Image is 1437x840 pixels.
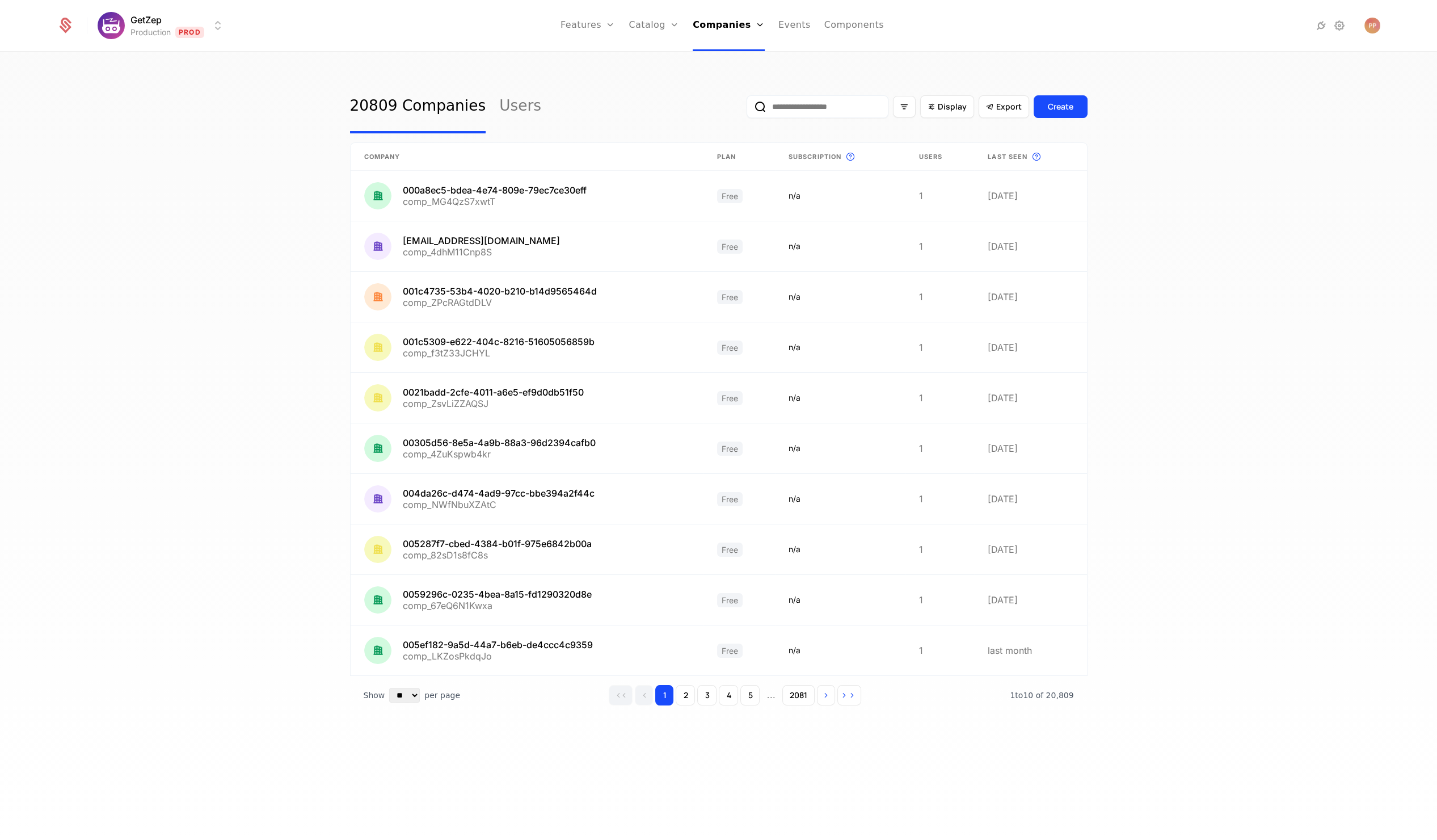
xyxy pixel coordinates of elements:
th: Users [905,143,975,171]
span: Export [996,101,1022,112]
button: Go to page 5 [740,685,760,705]
a: Settings [1333,19,1346,32]
a: Integrations [1314,19,1328,32]
button: Export [979,95,1029,118]
a: 20809 Companies [350,80,486,133]
th: Plan [703,143,775,171]
span: Last seen [988,152,1027,162]
button: Go to page 4 [719,685,738,705]
th: Company [351,143,703,171]
div: Create [1048,101,1073,112]
div: Table pagination [350,676,1088,715]
button: Create [1034,95,1088,118]
button: Go to page 1 [655,685,673,705]
span: ... [762,686,779,704]
span: 1 to 10 of [1010,691,1046,700]
img: Paul Paliychuk [1364,18,1380,33]
button: Go to page 2 [676,685,695,705]
span: Subscription [789,152,841,162]
div: Production [130,27,171,38]
button: Filter options [893,96,916,117]
span: per page [424,690,460,701]
img: GetZep [98,12,125,39]
span: Display [938,101,967,112]
div: Page navigation [609,685,861,705]
button: Open user button [1364,18,1380,33]
button: Display [920,95,974,118]
span: Prod [175,27,204,38]
button: Go to page 2081 [782,685,815,705]
span: 20,809 [1010,691,1073,700]
button: Go to previous page [635,685,653,705]
button: Go to page 3 [697,685,717,705]
span: Show [364,690,385,701]
button: Go to next page [817,685,835,705]
button: Select environment [101,13,225,38]
button: Go to last page [837,685,861,705]
select: Select page size [389,688,420,703]
a: Users [499,80,541,133]
button: Go to first page [609,685,633,705]
span: GetZep [130,13,162,27]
